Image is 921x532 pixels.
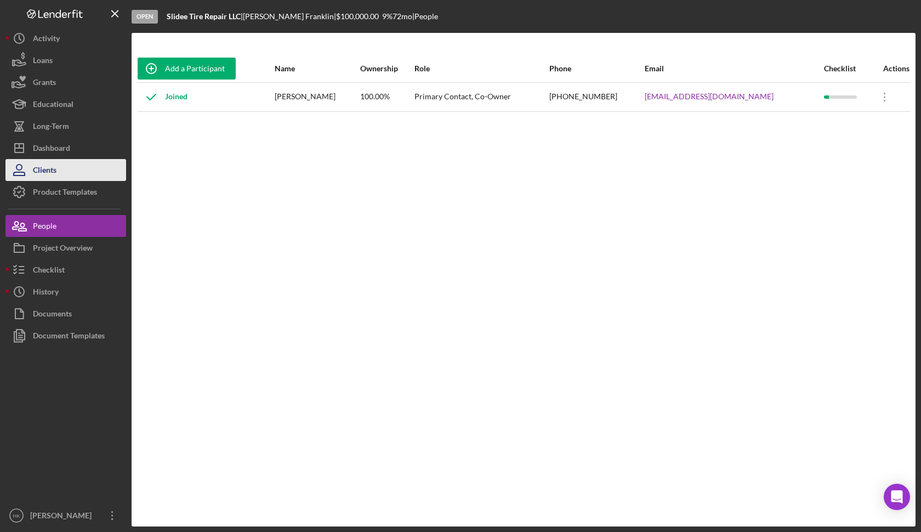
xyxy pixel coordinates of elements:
b: Slidee Tire Repair LLC [167,12,241,21]
button: Grants [5,71,126,93]
div: [PERSON_NAME] [27,505,99,529]
div: Document Templates [33,325,105,349]
button: Add a Participant [138,58,236,80]
div: Joined [138,83,187,111]
button: Product Templates [5,181,126,203]
div: | People [412,12,438,21]
button: Loans [5,49,126,71]
div: [PHONE_NUMBER] [549,83,644,111]
text: HK [13,513,20,519]
div: Loans [33,49,53,74]
div: Primary Contact, Co-Owner [414,83,548,111]
div: Open [132,10,158,24]
div: 9 % [382,12,393,21]
div: 72 mo [393,12,412,21]
div: Checklist [824,64,870,73]
button: Activity [5,27,126,49]
button: People [5,215,126,237]
button: Long-Term [5,115,126,137]
button: Educational [5,93,126,115]
div: Dashboard [33,137,70,162]
div: 100.00% [360,83,413,111]
div: Name [275,64,359,73]
div: People [33,215,56,240]
div: $100,000.00 [336,12,382,21]
button: Checklist [5,259,126,281]
div: Ownership [360,64,413,73]
button: Document Templates [5,325,126,347]
div: Grants [33,71,56,96]
div: Phone [549,64,644,73]
div: [PERSON_NAME] [275,83,359,111]
button: Project Overview [5,237,126,259]
div: Long-Term [33,115,69,140]
div: Add a Participant [165,58,225,80]
button: Documents [5,303,126,325]
div: Actions [871,64,909,73]
div: Open Intercom Messenger [884,484,910,510]
div: [PERSON_NAME] Franklin | [243,12,336,21]
div: History [33,281,59,305]
div: Role [414,64,548,73]
div: Activity [33,27,60,52]
div: | [167,12,243,21]
a: [EMAIL_ADDRESS][DOMAIN_NAME] [645,92,774,101]
div: Educational [33,93,73,118]
div: Product Templates [33,181,97,206]
div: Project Overview [33,237,93,262]
button: HK[PERSON_NAME] [5,505,126,527]
div: Documents [33,303,72,327]
div: Checklist [33,259,65,284]
button: History [5,281,126,303]
div: Email [645,64,823,73]
button: Dashboard [5,137,126,159]
div: Clients [33,159,56,184]
button: Clients [5,159,126,181]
